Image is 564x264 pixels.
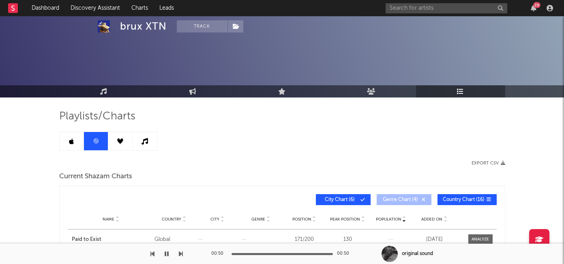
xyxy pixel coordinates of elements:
[162,217,181,222] span: Country
[328,236,367,244] div: 130
[321,197,358,202] span: City Chart ( 6 )
[437,194,497,205] button: Country Chart(16)
[376,217,401,222] span: Population
[533,2,540,8] div: 29
[443,197,485,202] span: Country Chart ( 16 )
[103,217,114,222] span: Name
[531,5,536,11] button: 29
[251,217,265,222] span: Genre
[402,250,433,258] div: original sound
[59,112,135,121] span: Playlists/Charts
[382,197,419,202] span: Genre Chart ( 4 )
[72,236,150,244] a: Paid to Exist
[292,217,311,222] span: Position
[415,236,454,244] div: [DATE]
[154,236,194,244] div: Global
[421,217,442,222] span: Added On
[285,236,324,244] div: 171 / 200
[316,194,371,205] button: City Chart(6)
[330,217,360,222] span: Peak Position
[377,194,431,205] button: Genre Chart(4)
[386,3,507,13] input: Search for artists
[177,20,227,32] button: Track
[59,172,132,182] span: Current Shazam Charts
[472,161,505,166] button: Export CSV
[337,249,353,259] div: 00:50
[211,249,227,259] div: 00:50
[120,20,167,32] div: brux XTN
[210,217,219,222] span: City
